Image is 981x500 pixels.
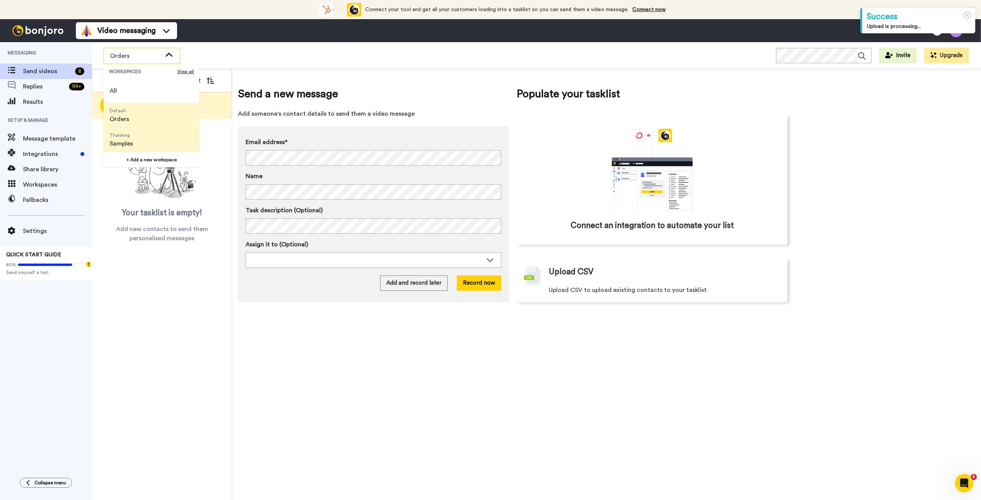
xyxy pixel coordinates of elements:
[80,25,93,37] img: vm-color.svg
[23,180,92,189] span: Workspaces
[23,134,92,143] span: Message template
[6,262,16,268] span: 80%
[238,86,509,102] span: Send a new message
[23,67,72,76] span: Send videos
[632,7,666,12] a: Connect now
[110,86,117,95] span: All
[85,261,92,268] div: Tooltip anchor
[23,195,92,205] span: Fallbacks
[246,206,501,215] label: Task description (Optional)
[23,82,66,91] span: Replies
[109,69,177,75] span: WORKSPACES
[9,25,67,36] img: bj-logo-header-white.svg
[867,23,971,30] div: Upload is processing...
[924,48,969,63] button: Upgrade
[238,109,509,118] span: Add someone's contact details to send them a video message
[246,138,501,147] label: Email address*
[595,129,710,212] div: animation
[110,51,161,61] span: Orders
[103,152,199,167] button: + Add a new workspace
[457,275,501,291] button: Record now
[23,165,92,174] span: Share library
[6,252,61,257] span: QUICK START GUIDE
[97,25,156,36] span: Video messaging
[365,7,628,12] span: Connect your tool and get all your customers loading into a tasklist so you can send them a video...
[246,172,262,181] span: Name
[955,474,973,492] iframe: Intercom live chat
[549,285,707,295] span: Upload CSV to upload existing contacts to your tasklist
[6,269,86,275] span: Send yourself a test
[23,97,92,107] span: Results
[524,266,541,285] img: csv-grey.png
[380,275,448,291] button: Add and record later
[124,140,200,202] img: ready-set-action.png
[23,226,92,236] span: Settings
[69,83,84,90] div: 99 +
[971,474,977,480] span: 6
[879,48,917,63] button: Invite
[177,69,194,75] span: View all
[20,478,72,488] button: Collapse menu
[110,139,133,148] span: Samples
[517,86,787,102] span: Populate your tasklist
[867,11,971,23] div: Success
[110,108,129,114] span: Default
[23,149,77,159] span: Integrations
[549,266,594,278] span: Upload CSV
[246,240,501,249] label: Assign it to (Optional)
[110,132,133,138] span: Thanking
[319,3,361,16] div: animation
[110,115,129,124] span: Orders
[122,207,202,219] span: Your tasklist is empty!
[75,67,84,75] div: 8
[34,480,66,486] span: Collapse menu
[103,225,220,243] span: Add new contacts to send them personalised messages
[571,220,734,231] span: Connect an integration to automate your list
